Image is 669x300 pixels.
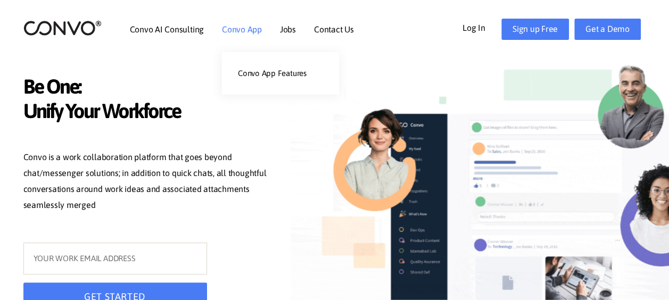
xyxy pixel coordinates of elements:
[130,25,204,34] a: Convo AI Consulting
[222,25,262,34] a: Convo App
[501,19,569,40] a: Sign up Free
[222,63,339,84] a: Convo App Features
[574,19,641,40] a: Get a Demo
[462,19,501,36] a: Log In
[23,243,207,274] input: YOUR WORK EMAIL ADDRESS
[23,20,102,36] img: logo_2.png
[23,74,274,102] span: Be One:
[314,25,354,34] a: Contact Us
[23,99,274,126] span: Unify Your Workforce
[280,25,296,34] a: Jobs
[23,149,274,215] p: Convo is a work collaboration platform that goes beyond chat/messenger solutions; in addition to ...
